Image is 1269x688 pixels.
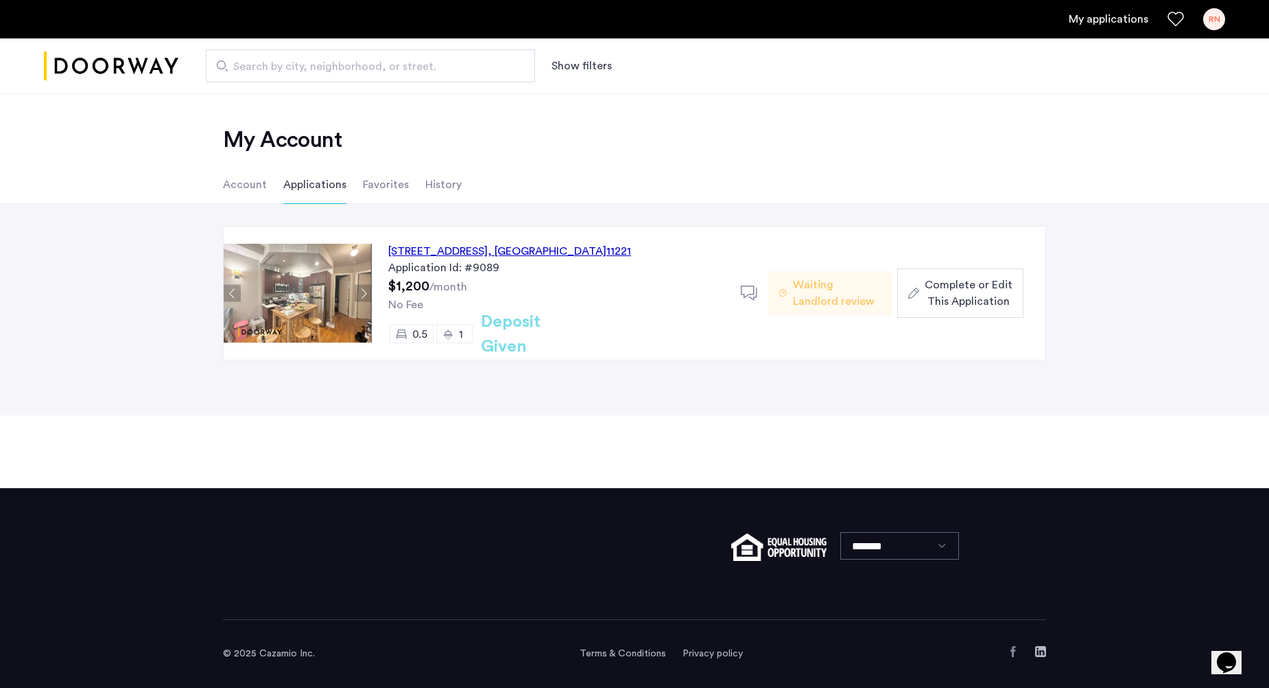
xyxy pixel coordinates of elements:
[44,41,178,92] a: Cazamio logo
[388,299,423,310] span: No Fee
[488,246,606,257] span: , [GEOGRAPHIC_DATA]
[355,285,372,302] button: Next apartment
[683,647,743,661] a: Privacy policy
[283,165,346,204] li: Applications
[1008,646,1019,657] a: Facebook
[363,165,409,204] li: Favorites
[233,58,497,75] span: Search by city, neighborhood, or street.
[412,329,427,340] span: 0.5
[223,649,315,658] span: © 2025 Cazamio Inc.
[1203,8,1225,30] div: RN
[1069,11,1148,27] a: My application
[224,285,241,302] button: Previous apartment
[925,277,1012,310] span: Complete or Edit This Application
[459,329,463,340] span: 1
[580,647,666,661] a: Terms and conditions
[388,260,724,276] div: Application Id: #9089
[388,243,631,260] div: [STREET_ADDRESS] 11221
[552,58,612,74] button: Show or hide filters
[731,534,827,561] img: equal-housing.png
[388,279,429,293] span: $1,200
[1167,11,1184,27] a: Favorites
[206,49,535,82] input: Apartment Search
[429,282,467,293] sub: /month
[425,165,462,204] li: History
[840,532,959,560] select: Language select
[223,165,267,204] li: Account
[793,277,881,310] span: Waiting Landlord review
[897,268,1023,318] button: button
[44,41,178,92] img: logo
[1211,633,1255,674] iframe: chat widget
[223,126,1046,154] h2: My Account
[1035,646,1046,657] a: LinkedIn
[224,244,372,343] img: Apartment photo
[481,310,590,359] h2: Deposit Given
